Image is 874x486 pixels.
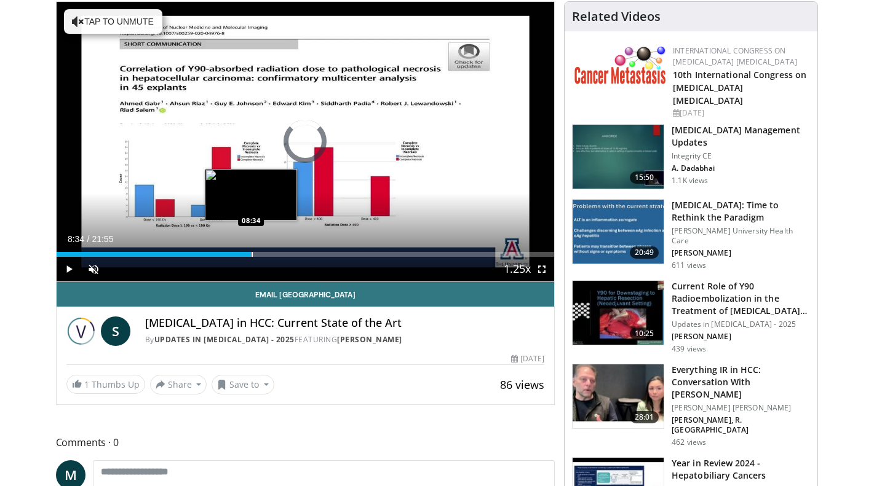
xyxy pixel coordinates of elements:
img: 8121a4fa-fc15-4415-b212-9043dbd65723.150x105_q85_crop-smart_upscale.jpg [573,125,664,189]
span: 86 views [500,377,544,392]
div: [DATE] [673,108,808,119]
p: Integrity CE [672,151,810,161]
h3: Everything IR in HCC: Conversation With [PERSON_NAME] [672,364,810,401]
a: 20:49 [MEDICAL_DATA]: Time to Rethink the Paradigm [PERSON_NAME] University Health Care [PERSON_N... [572,199,810,270]
a: 28:01 Everything IR in HCC: Conversation With [PERSON_NAME] [PERSON_NAME] [PERSON_NAME] [PERSON_N... [572,364,810,447]
button: Play [57,257,81,281]
h4: Related Videos [572,9,661,24]
p: 439 views [672,344,706,354]
a: Updates in [MEDICAL_DATA] - 2025 [154,334,295,345]
a: [PERSON_NAME] [337,334,402,345]
a: 10th International Congress on [MEDICAL_DATA] [MEDICAL_DATA] [673,69,806,106]
p: [PERSON_NAME], R. [GEOGRAPHIC_DATA] [672,415,810,435]
h3: Current Role of Y90 Radioembolization in the Treatment of [MEDICAL_DATA]… [672,280,810,317]
p: 611 views [672,261,706,270]
img: 6ff8bc22-9509-4454-a4f8-ac79dd3b8976.png.150x105_q85_autocrop_double_scale_upscale_version-0.2.png [574,45,667,84]
button: Tap to unmute [64,9,162,34]
button: Unmute [81,257,106,281]
button: Save to [212,375,274,394]
div: Progress Bar [57,252,555,257]
button: Share [150,375,207,394]
span: 1 [84,378,89,390]
a: International Congress on [MEDICAL_DATA] [MEDICAL_DATA] [673,45,797,67]
img: Updates in Interventional Radiology - 2025 [66,316,96,346]
h3: Year in Review 2024 - Hepatobiliary Cancers [672,457,810,482]
video-js: Video Player [57,2,555,282]
span: / [87,234,90,244]
span: 28:01 [630,411,659,423]
p: 1.1K views [672,176,708,186]
a: 1 Thumbs Up [66,375,145,394]
button: Fullscreen [530,257,554,281]
button: Playback Rate [505,257,530,281]
a: S [101,316,130,346]
p: [PERSON_NAME] University Health Care [672,226,810,246]
a: 15:50 [MEDICAL_DATA] Management Updates Integrity CE A. Dadabhai 1.1K views [572,124,810,189]
img: 2d2033d6-22bc-4187-b3a1-80a0c3f14cd7.150x105_q85_crop-smart_upscale.jpg [573,281,664,345]
span: 15:50 [630,171,659,184]
span: 10:25 [630,327,659,340]
a: Email [GEOGRAPHIC_DATA] [57,282,555,307]
img: d7256150-ac26-4ae3-893a-90572b5ae636.150x105_q85_crop-smart_upscale.jpg [573,364,664,428]
h3: [MEDICAL_DATA] Management Updates [672,124,810,149]
img: image.jpeg [205,169,297,221]
p: [PERSON_NAME] [672,248,810,258]
p: 462 views [672,437,706,447]
p: Updates in [MEDICAL_DATA] - 2025 [672,319,810,329]
h4: [MEDICAL_DATA] in HCC: Current State of the Art [145,316,545,330]
span: 21:55 [92,234,113,244]
img: 47ed44b1-0fdc-4c81-9914-b2ec69ea4ee4.150x105_q85_crop-smart_upscale.jpg [573,200,664,264]
span: Comments 0 [56,434,555,450]
span: 8:34 [68,234,84,244]
p: [PERSON_NAME] [672,332,810,342]
h3: [MEDICAL_DATA]: Time to Rethink the Paradigm [672,199,810,224]
a: 10:25 Current Role of Y90 Radioembolization in the Treatment of [MEDICAL_DATA]… Updates in [MEDIC... [572,280,810,354]
span: 20:49 [630,246,659,259]
div: By FEATURING [145,334,545,345]
p: [PERSON_NAME] [PERSON_NAME] [672,403,810,413]
p: A. Dadabhai [672,163,810,173]
div: [DATE] [511,353,544,364]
